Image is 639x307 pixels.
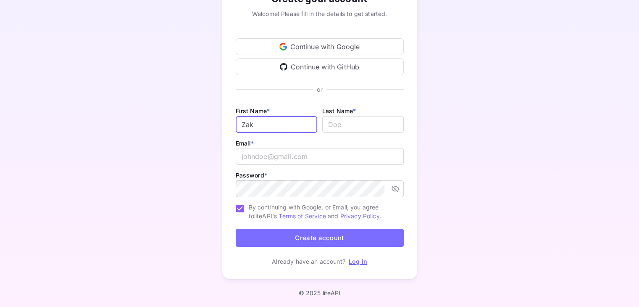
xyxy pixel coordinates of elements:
[236,107,270,114] label: First Name
[249,203,397,220] span: By continuing with Google, or Email, you agree to liteAPI's and
[236,229,404,247] button: Create account
[279,212,326,220] a: Terms of Service
[236,116,317,133] input: John
[349,258,367,265] a: Log in
[236,9,404,18] div: Welcome! Please fill in the details to get started.
[340,212,381,220] a: Privacy Policy.
[322,107,356,114] label: Last Name
[236,140,254,147] label: Email
[236,38,404,55] div: Continue with Google
[272,257,345,266] p: Already have an account?
[322,116,404,133] input: Doe
[388,181,403,196] button: toggle password visibility
[236,148,404,165] input: johndoe@gmail.com
[236,58,404,75] div: Continue with GitHub
[298,289,340,296] p: © 2025 liteAPI
[236,172,267,179] label: Password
